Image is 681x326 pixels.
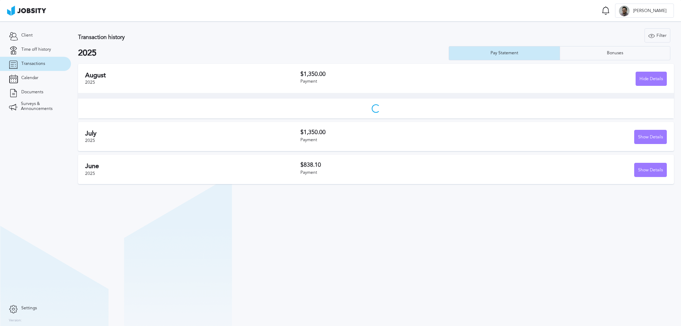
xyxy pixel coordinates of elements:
[85,130,300,137] h2: July
[615,4,674,18] button: D[PERSON_NAME]
[560,46,671,60] button: Bonuses
[85,80,95,85] span: 2025
[78,34,402,40] h3: Transaction history
[21,76,38,81] span: Calendar
[85,72,300,79] h2: August
[300,129,484,136] h3: $1,350.00
[78,48,449,58] h2: 2025
[636,72,667,86] button: Hide Details
[300,162,484,168] h3: $838.10
[21,47,51,52] span: Time off history
[21,33,33,38] span: Client
[21,61,45,66] span: Transactions
[21,101,62,111] span: Surveys & Announcements
[449,46,560,60] button: Pay Statement
[85,162,300,170] h2: June
[644,28,670,43] button: Filter
[635,163,666,177] div: Show Details
[487,51,522,56] div: Pay Statement
[635,130,666,144] div: Show Details
[21,90,43,95] span: Documents
[603,51,627,56] div: Bonuses
[7,6,46,16] img: ab4bad089aa723f57921c736e9817d99.png
[619,6,630,16] div: D
[85,138,95,143] span: 2025
[634,130,667,144] button: Show Details
[300,71,484,77] h3: $1,350.00
[85,171,95,176] span: 2025
[21,306,37,311] span: Settings
[9,319,22,323] label: Version:
[300,170,484,175] div: Payment
[645,29,670,43] div: Filter
[300,138,484,143] div: Payment
[300,79,484,84] div: Payment
[630,9,670,13] span: [PERSON_NAME]
[634,163,667,177] button: Show Details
